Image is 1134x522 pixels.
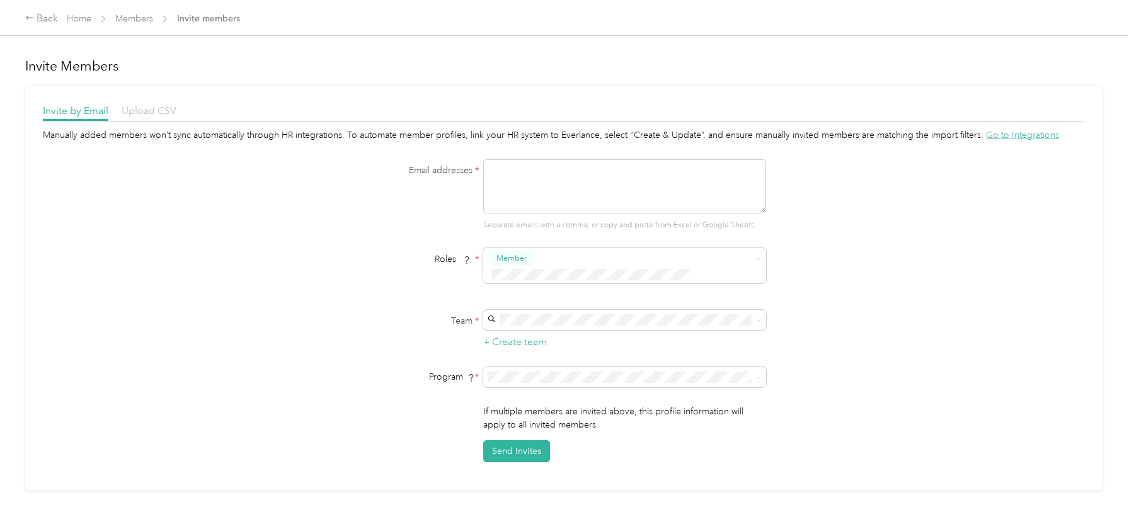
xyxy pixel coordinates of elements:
p: If multiple members are invited above, this profile information will apply to all invited members [483,405,766,431]
span: Invite by Email [43,105,108,116]
span: Upload CSV [122,105,176,116]
span: Roles [430,249,475,269]
a: Members [115,13,153,24]
button: Send Invites [483,440,550,462]
span: Go to Integrations [986,130,1059,140]
h1: Invite Members [25,57,1102,75]
button: + Create team [483,334,547,350]
p: Separate emails with a comma, or copy and paste from Excel or Google Sheets. [483,220,766,231]
label: Team [321,314,479,327]
div: Program [321,370,479,383]
div: Manually added members won’t sync automatically through HR integrations. To automate member profi... [43,128,1085,142]
div: Back [25,11,58,26]
span: Invite members [177,12,240,25]
label: Email addresses [321,164,479,177]
a: Home [67,13,91,24]
iframe: Everlance-gr Chat Button Frame [1063,451,1134,522]
button: Member [488,251,535,266]
span: Member [496,252,527,264]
